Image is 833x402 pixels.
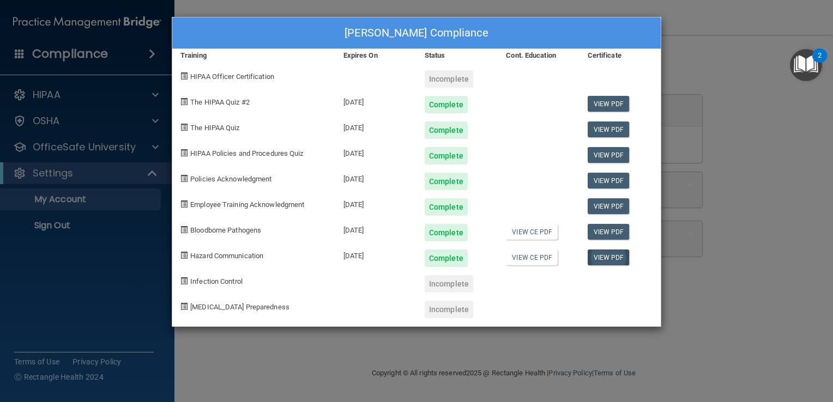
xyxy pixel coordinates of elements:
div: [DATE] [335,241,417,267]
div: Complete [425,121,468,139]
div: Expires On [335,49,417,62]
div: Complete [425,96,468,113]
div: Complete [425,198,468,216]
a: View PDF [588,121,630,137]
div: [DATE] [335,165,417,190]
div: [DATE] [335,88,417,113]
div: Cont. Education [498,49,579,62]
div: [PERSON_NAME] Compliance [172,17,661,49]
div: [DATE] [335,216,417,241]
span: HIPAA Officer Certification [190,72,274,81]
a: View PDF [588,224,630,240]
span: HIPAA Policies and Procedures Quiz [190,149,303,157]
div: 2 [818,56,822,70]
a: View CE PDF [506,249,558,265]
span: The HIPAA Quiz [190,124,239,132]
a: View PDF [588,249,630,265]
div: Certificate [580,49,661,62]
a: View PDF [588,147,630,163]
span: Policies Acknowledgment [190,175,271,183]
div: Status [417,49,498,62]
a: View PDF [588,96,630,112]
div: Incomplete [425,70,473,88]
span: [MEDICAL_DATA] Preparedness [190,303,289,311]
div: [DATE] [335,190,417,216]
div: Complete [425,173,468,190]
div: Training [172,49,335,62]
div: Complete [425,249,468,267]
span: The HIPAA Quiz #2 [190,98,250,106]
a: View CE PDF [506,224,558,240]
div: [DATE] [335,113,417,139]
div: Incomplete [425,275,473,293]
div: Complete [425,147,468,165]
span: Infection Control [190,277,243,285]
div: [DATE] [335,139,417,165]
div: Complete [425,224,468,241]
span: Employee Training Acknowledgment [190,200,304,209]
button: Open Resource Center, 2 new notifications [790,49,822,81]
a: View PDF [588,198,630,214]
div: Incomplete [425,301,473,318]
span: Hazard Communication [190,252,263,260]
span: Bloodborne Pathogens [190,226,261,234]
a: View PDF [588,173,630,188]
